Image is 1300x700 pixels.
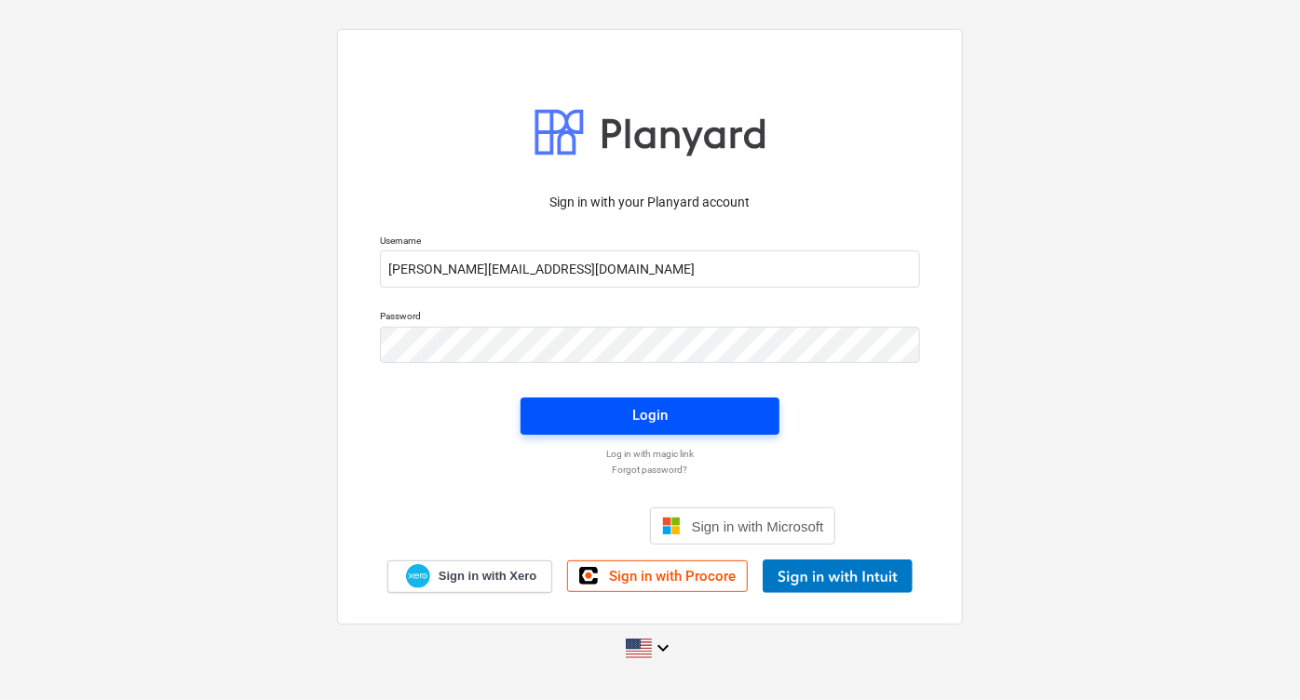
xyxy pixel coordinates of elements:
p: Password [380,310,920,326]
a: Sign in with Xero [387,560,553,593]
p: Username [380,235,920,250]
img: Microsoft logo [662,517,681,535]
span: Sign in with Xero [439,568,536,585]
iframe: Chat Widget [1207,611,1300,700]
a: Sign in with Procore [567,560,748,592]
span: Sign in with Procore [609,568,736,585]
iframe: Sign in with Google Button [455,505,644,546]
a: Log in with magic link [371,448,929,460]
p: Sign in with your Planyard account [380,193,920,212]
div: Login [632,403,668,427]
button: Login [521,397,779,435]
input: Username [380,250,920,288]
i: keyboard_arrow_down [652,637,674,659]
img: Xero logo [406,564,430,589]
a: Forgot password? [371,464,929,476]
span: Sign in with Microsoft [692,518,824,534]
